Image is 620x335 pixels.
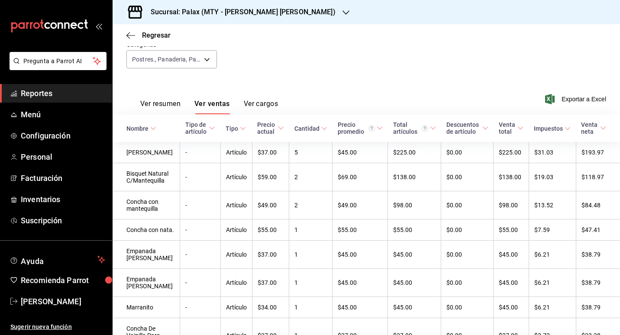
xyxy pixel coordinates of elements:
[21,131,71,140] font: Configuración
[494,241,529,269] td: $45.00
[388,191,441,219] td: $98.00
[220,191,252,219] td: Artículo
[289,297,333,318] td: 1
[529,142,576,163] td: $31.03
[10,52,107,70] button: Pregunta a Parrot AI
[113,269,180,297] td: Empanada [PERSON_NAME]
[257,121,276,135] div: Precio actual
[388,142,441,163] td: $225.00
[220,241,252,269] td: Artículo
[252,142,289,163] td: $37.00
[333,241,388,269] td: $45.00
[333,163,388,191] td: $69.00
[333,297,388,318] td: $45.00
[180,219,221,241] td: -
[294,125,327,132] span: Cantidad
[289,219,333,241] td: 1
[113,142,180,163] td: [PERSON_NAME]
[252,163,289,191] td: $59.00
[220,219,252,241] td: Artículo
[494,269,529,297] td: $45.00
[21,89,52,98] font: Reportes
[180,191,221,219] td: -
[576,269,620,297] td: $38.79
[446,121,488,135] span: Descuentos de artículo
[21,254,94,265] span: Ayuda
[194,100,230,114] button: Ver ventas
[441,241,494,269] td: $0.00
[132,55,201,64] span: Postres., Panaderia, Pan dulce, Postres
[562,96,606,103] font: Exportar a Excel
[294,125,320,132] div: Cantidad
[113,297,180,318] td: Marranito
[441,191,494,219] td: $0.00
[581,121,598,135] div: Venta neta
[576,163,620,191] td: $118.97
[441,269,494,297] td: $0.00
[289,269,333,297] td: 1
[333,142,388,163] td: $45.00
[21,110,41,119] font: Menú
[393,121,436,135] span: Total artículos
[180,269,221,297] td: -
[252,269,289,297] td: $37.00
[95,23,102,29] button: open_drawer_menu
[140,100,181,108] font: Ver resumen
[494,142,529,163] td: $225.00
[529,191,576,219] td: $13.52
[113,219,180,241] td: Concha con nata.
[529,241,576,269] td: $6.21
[126,125,156,132] span: Nombre
[388,219,441,241] td: $55.00
[441,219,494,241] td: $0.00
[185,121,208,135] div: Tipo de artículo
[252,297,289,318] td: $34.00
[529,269,576,297] td: $6.21
[113,241,180,269] td: Empanada [PERSON_NAME]
[494,297,529,318] td: $45.00
[21,276,89,285] font: Recomienda Parrot
[21,174,62,183] font: Facturación
[289,142,333,163] td: 5
[185,121,216,135] span: Tipo de artículo
[388,163,441,191] td: $138.00
[393,121,418,135] font: Total artículos
[113,163,180,191] td: Bisquet Natural C/Mantequilla
[494,191,529,219] td: $98.00
[289,163,333,191] td: 2
[220,142,252,163] td: Artículo
[388,269,441,297] td: $45.00
[180,163,221,191] td: -
[126,31,171,39] button: Regresar
[10,323,72,330] font: Sugerir nueva función
[126,125,149,132] div: Nombre
[226,125,238,132] div: Tipo
[446,121,481,135] div: Descuentos de artículo
[547,94,606,104] button: Exportar a Excel
[333,269,388,297] td: $45.00
[441,142,494,163] td: $0.00
[441,297,494,318] td: $0.00
[388,241,441,269] td: $45.00
[576,297,620,318] td: $38.79
[333,191,388,219] td: $49.00
[576,191,620,219] td: $84.48
[333,219,388,241] td: $55.00
[289,191,333,219] td: 2
[180,241,221,269] td: -
[289,241,333,269] td: 1
[388,297,441,318] td: $45.00
[576,219,620,241] td: $47.41
[257,121,284,135] span: Precio actual
[142,31,171,39] span: Regresar
[529,163,576,191] td: $19.03
[529,219,576,241] td: $7.59
[226,125,246,132] span: Tipo
[368,125,375,132] svg: Precio promedio = Total artículos / cantidad
[113,191,180,219] td: Concha con mantequilla
[494,163,529,191] td: $138.00
[144,7,336,17] h3: Sucursal: Palax (MTY - [PERSON_NAME] [PERSON_NAME])
[252,191,289,219] td: $49.00
[499,121,524,135] span: Venta total
[534,125,563,132] div: Impuestos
